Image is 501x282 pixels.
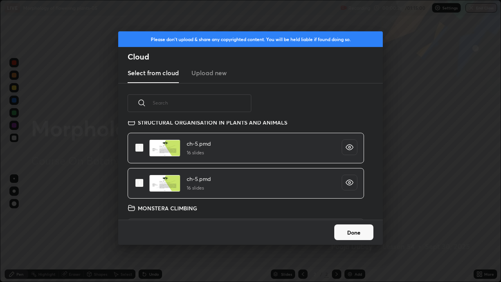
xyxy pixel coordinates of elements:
div: Please don't upload & share any copyrighted content. You will be held liable if found doing so. [118,31,383,47]
input: Search [153,86,251,119]
img: 1724056812KH4Y5P.pdf [149,175,180,192]
h4: ch-5.pmd [187,139,211,148]
img: 1724056812KH4Y5P.pdf [149,139,180,157]
h2: Cloud [128,52,383,62]
h3: Select from cloud [128,68,179,78]
h4: STRUCTURAL ORGANISATION IN PLANTS AND ANIMALS [138,118,287,127]
div: grid [118,121,373,220]
h4: MONSTERA CLIMBING [138,204,197,212]
button: Done [334,224,373,240]
h4: ch-5.pmd [187,175,211,183]
h5: 16 slides [187,149,211,156]
h5: 16 slides [187,184,211,192]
